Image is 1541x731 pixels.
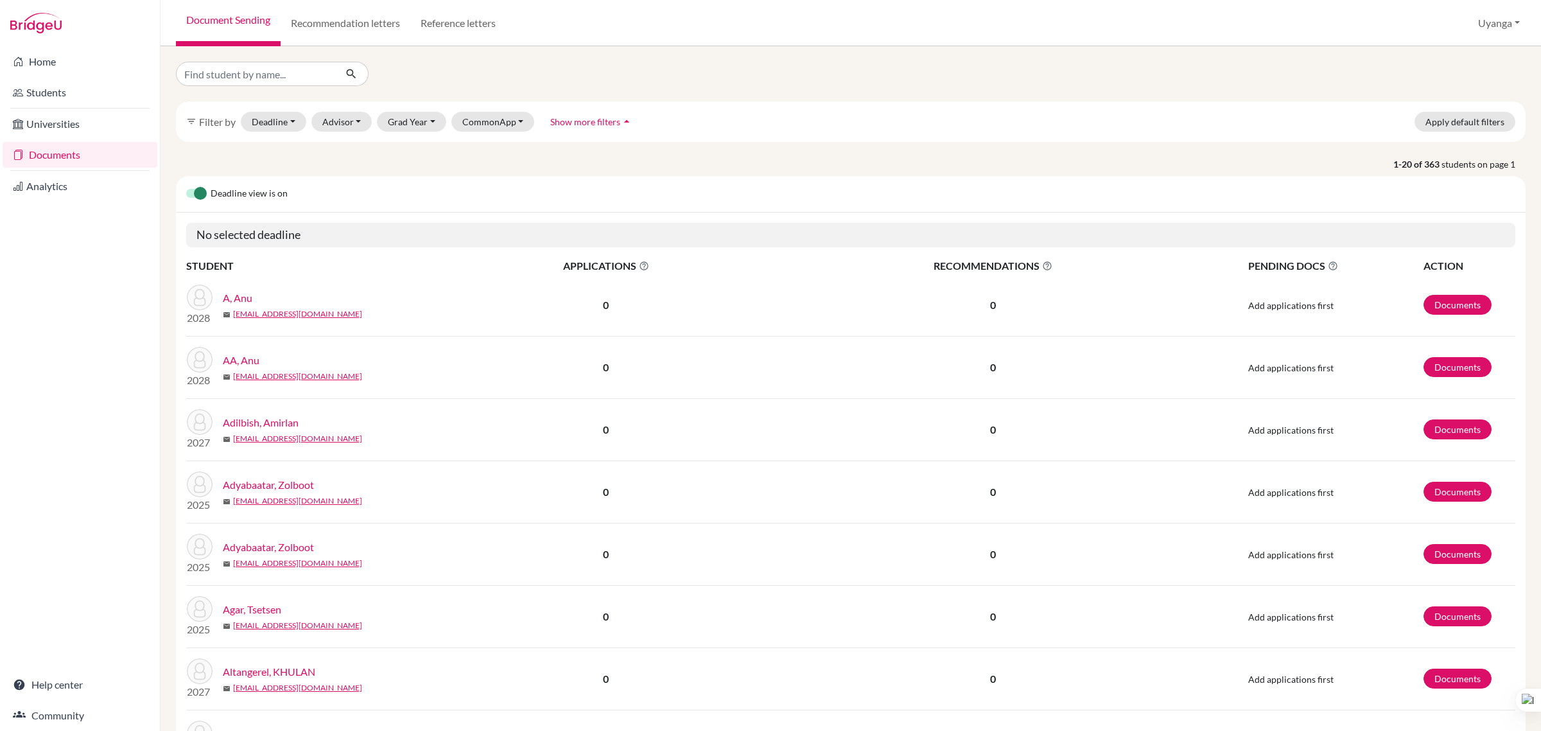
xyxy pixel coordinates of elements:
[187,684,213,700] p: 2027
[770,360,1217,375] p: 0
[223,373,231,381] span: mail
[444,258,769,274] span: APPLICATIONS
[3,80,157,105] a: Students
[770,422,1217,437] p: 0
[1248,487,1334,498] span: Add applications first
[187,285,213,310] img: A, Anu
[186,258,443,274] th: STUDENT
[1248,549,1334,560] span: Add applications first
[539,112,644,132] button: Show more filtersarrow_drop_up
[10,13,62,33] img: Bridge-U
[770,297,1217,313] p: 0
[1248,300,1334,311] span: Add applications first
[1423,544,1492,564] a: Documents
[223,311,231,319] span: mail
[223,560,231,568] span: mail
[3,142,157,168] a: Documents
[1423,357,1492,377] a: Documents
[187,622,213,637] p: 2025
[223,622,231,630] span: mail
[187,347,213,373] img: AA, Anu
[176,62,335,86] input: Find student by name...
[3,49,157,75] a: Home
[223,436,231,443] span: mail
[233,433,362,445] a: [EMAIL_ADDRESS][DOMAIN_NAME]
[187,559,213,575] p: 2025
[1423,606,1492,626] a: Documents
[187,658,213,684] img: Altangerel, KHULAN
[223,540,314,555] a: Adyabaatar, Zolboot
[187,435,213,450] p: 2027
[223,353,259,368] a: AA, Anu
[1248,674,1334,685] span: Add applications first
[223,664,315,680] a: Altangerel, KHULAN
[241,112,306,132] button: Deadline
[603,361,609,373] b: 0
[603,548,609,560] b: 0
[187,471,213,497] img: Adyabaatar, Zolboot
[233,558,362,569] a: [EMAIL_ADDRESS][DOMAIN_NAME]
[1423,258,1515,274] th: ACTION
[211,186,288,202] span: Deadline view is on
[223,685,231,692] span: mail
[1248,612,1334,622] span: Add applications first
[1248,425,1334,436] span: Add applications first
[187,310,213,326] p: 2028
[1423,419,1492,439] a: Documents
[233,308,362,320] a: [EMAIL_ADDRESS][DOMAIN_NAME]
[603,423,609,436] b: 0
[1423,669,1492,689] a: Documents
[1472,11,1526,35] button: Uyanga
[186,116,196,127] i: filter_list
[187,373,213,388] p: 2028
[1393,157,1441,171] strong: 1-20 of 363
[377,112,446,132] button: Grad Year
[233,682,362,694] a: [EMAIL_ADDRESS][DOMAIN_NAME]
[233,495,362,507] a: [EMAIL_ADDRESS][DOMAIN_NAME]
[620,115,633,128] i: arrow_drop_up
[1441,157,1526,171] span: students on page 1
[311,112,372,132] button: Advisor
[603,486,609,498] b: 0
[233,620,362,631] a: [EMAIL_ADDRESS][DOMAIN_NAME]
[770,258,1217,274] span: RECOMMENDATIONS
[223,290,252,306] a: A, Anu
[603,299,609,311] b: 0
[3,703,157,728] a: Community
[3,672,157,698] a: Help center
[186,223,1515,247] h5: No selected deadline
[3,111,157,137] a: Universities
[770,671,1217,687] p: 0
[199,116,236,128] span: Filter by
[770,484,1217,500] p: 0
[223,415,299,430] a: Adilbish, Amirlan
[1423,295,1492,315] a: Documents
[233,371,362,382] a: [EMAIL_ADDRESS][DOMAIN_NAME]
[451,112,535,132] button: CommonApp
[603,610,609,622] b: 0
[3,173,157,199] a: Analytics
[1248,362,1334,373] span: Add applications first
[1423,482,1492,502] a: Documents
[223,602,281,617] a: Agar, Tsetsen
[770,609,1217,624] p: 0
[187,409,213,435] img: Adilbish, Amirlan
[187,596,213,622] img: Agar, Tsetsen
[187,534,213,559] img: Adyabaatar, Zolboot
[223,498,231,506] span: mail
[187,497,213,513] p: 2025
[1415,112,1515,132] button: Apply default filters
[1248,258,1422,274] span: PENDING DOCS
[550,116,620,127] span: Show more filters
[223,477,314,493] a: Adyabaatar, Zolboot
[770,547,1217,562] p: 0
[603,673,609,685] b: 0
